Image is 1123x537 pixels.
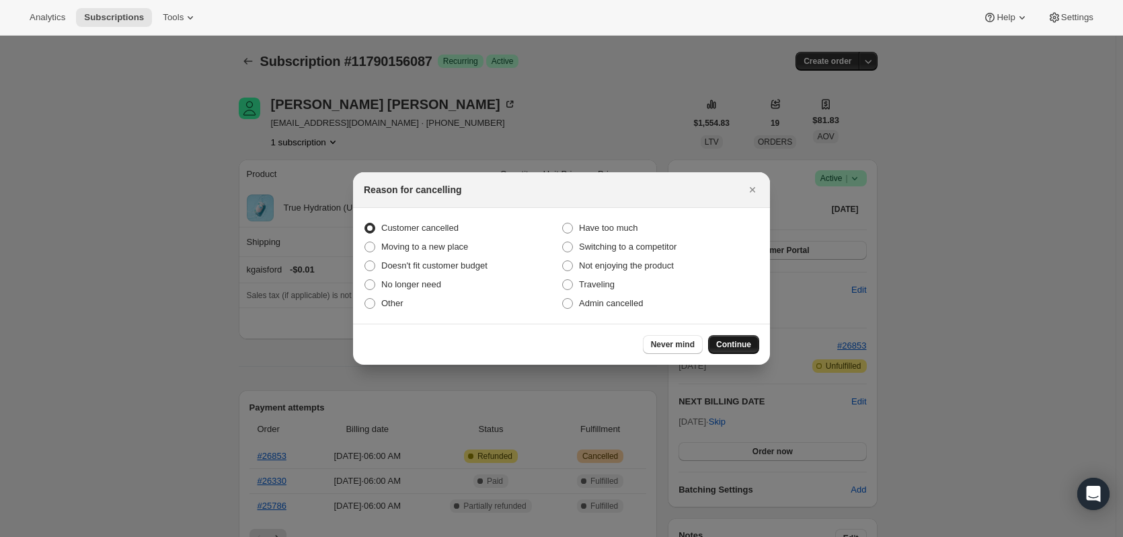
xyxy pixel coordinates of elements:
span: No longer need [381,279,441,289]
span: Analytics [30,12,65,23]
span: Never mind [651,339,695,350]
button: Continue [708,335,759,354]
span: Customer cancelled [381,223,459,233]
span: Settings [1061,12,1093,23]
button: Help [975,8,1036,27]
span: Doesn't fit customer budget [381,260,488,271]
span: Traveling [579,279,615,289]
span: Moving to a new place [381,242,468,252]
button: Subscriptions [76,8,152,27]
button: Never mind [643,335,703,354]
span: Admin cancelled [579,298,643,308]
span: Not enjoying the product [579,260,674,271]
button: Analytics [22,8,73,27]
button: Settings [1040,8,1101,27]
span: Subscriptions [84,12,144,23]
h2: Reason for cancelling [364,183,461,196]
div: Open Intercom Messenger [1077,478,1110,510]
span: Continue [716,339,751,350]
span: Have too much [579,223,637,233]
span: Other [381,298,403,308]
button: Close [743,180,762,199]
span: Help [997,12,1015,23]
button: Tools [155,8,205,27]
span: Tools [163,12,184,23]
span: Switching to a competitor [579,242,676,252]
